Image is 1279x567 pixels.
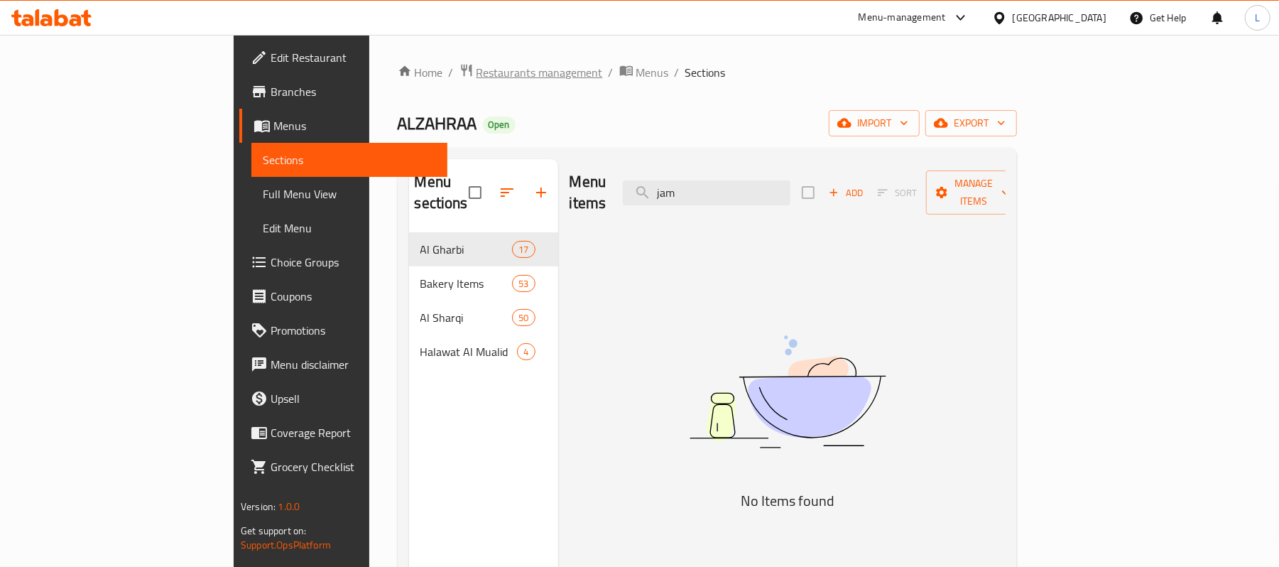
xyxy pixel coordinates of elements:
button: Add [823,182,869,204]
li: / [449,64,454,81]
li: / [675,64,680,81]
input: search [623,180,790,205]
span: Restaurants management [477,64,603,81]
span: Full Menu View [263,185,436,202]
a: Coverage Report [239,416,447,450]
nav: breadcrumb [398,63,1017,82]
div: items [512,309,535,326]
span: Promotions [271,322,436,339]
a: Sections [251,143,447,177]
nav: Menu sections [409,227,558,374]
img: dish.svg [610,298,965,486]
a: Support.OpsPlatform [241,536,331,554]
a: Grocery Checklist [239,450,447,484]
span: Menu disclaimer [271,356,436,373]
a: Edit Menu [251,211,447,245]
a: Menus [619,63,669,82]
span: Branches [271,83,436,100]
span: Halawat Al Mualid [420,343,518,360]
span: Add item [823,182,869,204]
span: Sections [685,64,726,81]
span: Coverage Report [271,424,436,441]
span: Version: [241,497,276,516]
div: Al Sharqi50 [409,301,558,335]
button: import [829,110,920,136]
div: items [517,343,535,360]
a: Choice Groups [239,245,447,279]
button: Add section [524,175,558,210]
span: Choice Groups [271,254,436,271]
span: ALZAHRAA [398,107,477,139]
span: Coupons [271,288,436,305]
a: Full Menu View [251,177,447,211]
span: 50 [513,311,534,325]
a: Restaurants management [459,63,603,82]
div: Bakery Items53 [409,266,558,301]
span: Manage items [937,175,1010,210]
span: Grocery Checklist [271,458,436,475]
span: Edit Menu [263,220,436,237]
h2: Menu items [570,171,606,214]
div: Al Gharbi17 [409,232,558,266]
div: Menu-management [859,9,946,26]
a: Upsell [239,382,447,416]
span: Al Gharbi [420,241,513,258]
span: Sections [263,151,436,168]
div: Halawat Al Mualid4 [409,335,558,369]
span: Select section first [869,182,926,204]
span: Menus [273,117,436,134]
button: export [925,110,1017,136]
span: Add [827,185,865,201]
span: Edit Restaurant [271,49,436,66]
span: 53 [513,277,534,291]
span: import [840,114,908,132]
span: Upsell [271,390,436,407]
a: Menu disclaimer [239,347,447,382]
span: export [937,114,1006,132]
span: Sort sections [490,175,524,210]
a: Branches [239,75,447,109]
span: Al Sharqi [420,309,513,326]
span: Menus [636,64,669,81]
a: Menus [239,109,447,143]
div: items [512,241,535,258]
div: Open [483,117,516,134]
span: Bakery Items [420,275,513,292]
span: 4 [518,345,534,359]
div: items [512,275,535,292]
a: Promotions [239,313,447,347]
span: 17 [513,243,534,256]
div: [GEOGRAPHIC_DATA] [1013,10,1106,26]
span: Select all sections [460,178,490,207]
h5: No Items found [610,490,965,512]
span: Get support on: [241,522,306,540]
span: 1.0.0 [278,497,300,516]
li: / [609,64,614,81]
span: L [1255,10,1260,26]
span: Open [483,119,516,131]
a: Edit Restaurant [239,40,447,75]
button: Manage items [926,171,1021,215]
a: Coupons [239,279,447,313]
